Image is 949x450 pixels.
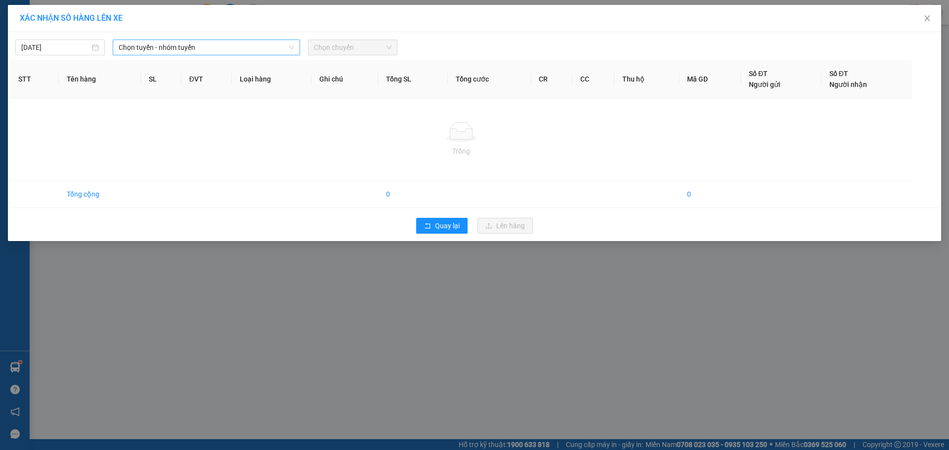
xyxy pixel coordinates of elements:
button: rollbackQuay lại [416,218,468,234]
input: 12/10/2025 [21,42,90,53]
span: Chọn chuyến [314,40,391,55]
th: CC [572,60,614,98]
th: Ghi chú [311,60,379,98]
span: XÁC NHẬN SỐ HÀNG LÊN XE [20,13,123,23]
span: close [923,14,931,22]
div: Trống [18,146,904,157]
th: Loại hàng [232,60,311,98]
td: 0 [378,181,448,208]
td: 0 [679,181,741,208]
th: Tên hàng [59,60,141,98]
div: [PERSON_NAME] [5,71,220,97]
span: Người nhận [829,81,867,88]
span: Chọn tuyến - nhóm tuyến [119,40,294,55]
th: CR [531,60,573,98]
th: Tổng SL [378,60,448,98]
th: SL [141,60,181,98]
span: Số ĐT [829,70,848,78]
td: Tổng cộng [59,181,141,208]
button: uploadLên hàng [477,218,533,234]
button: Close [913,5,941,33]
th: Thu hộ [614,60,679,98]
span: Số ĐT [749,70,768,78]
span: down [289,44,295,50]
span: rollback [424,222,431,230]
th: ĐVT [181,60,232,98]
th: Tổng cước [448,60,531,98]
text: CTTLT1210250033 [46,47,180,64]
th: STT [10,60,59,98]
span: Người gửi [749,81,780,88]
span: Quay lại [435,220,460,231]
th: Mã GD [679,60,741,98]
